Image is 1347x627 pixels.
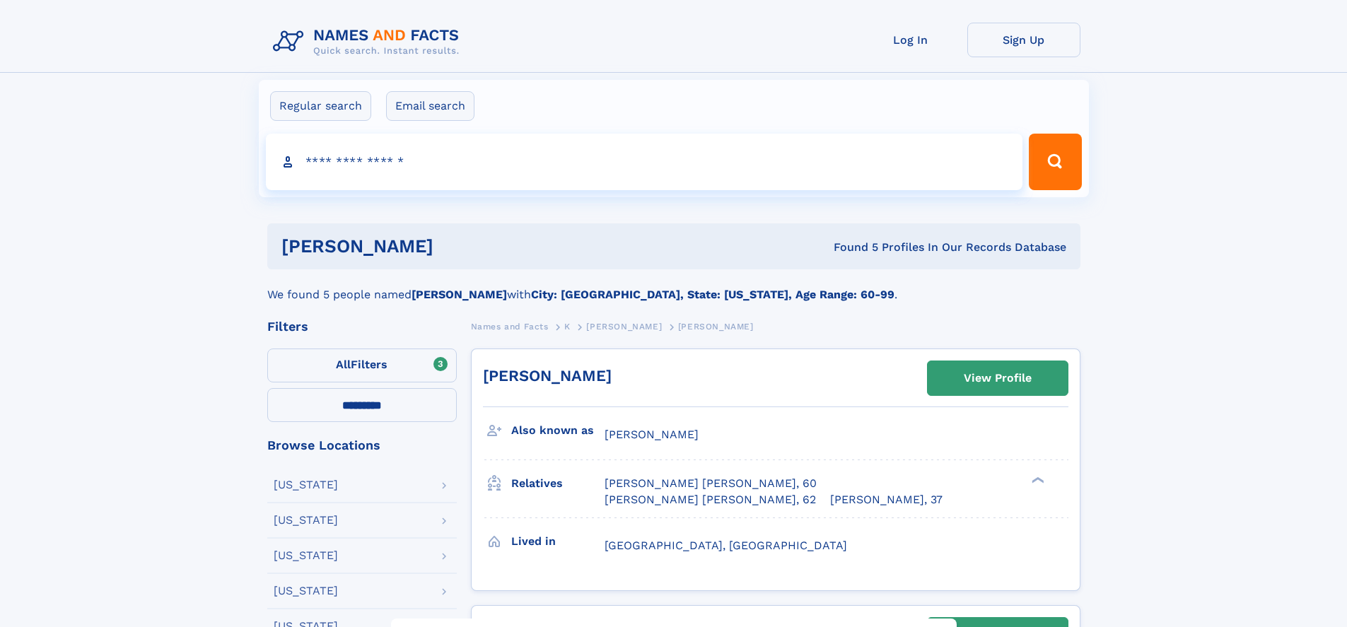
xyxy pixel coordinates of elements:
[270,91,371,121] label: Regular search
[605,492,816,508] a: [PERSON_NAME] [PERSON_NAME], 62
[471,317,549,335] a: Names and Facts
[564,317,571,335] a: K
[386,91,474,121] label: Email search
[964,362,1032,394] div: View Profile
[267,269,1080,303] div: We found 5 people named with .
[634,240,1066,255] div: Found 5 Profiles In Our Records Database
[281,238,634,255] h1: [PERSON_NAME]
[511,471,605,496] h3: Relatives
[267,23,471,61] img: Logo Names and Facts
[412,288,507,301] b: [PERSON_NAME]
[266,134,1023,190] input: search input
[564,322,571,332] span: K
[605,539,847,552] span: [GEOGRAPHIC_DATA], [GEOGRAPHIC_DATA]
[274,479,338,491] div: [US_STATE]
[854,23,967,57] a: Log In
[830,492,943,508] a: [PERSON_NAME], 37
[605,476,817,491] a: [PERSON_NAME] [PERSON_NAME], 60
[267,439,457,452] div: Browse Locations
[531,288,894,301] b: City: [GEOGRAPHIC_DATA], State: [US_STATE], Age Range: 60-99
[274,585,338,597] div: [US_STATE]
[274,550,338,561] div: [US_STATE]
[274,515,338,526] div: [US_STATE]
[605,428,699,441] span: [PERSON_NAME]
[267,348,457,382] label: Filters
[928,361,1068,395] a: View Profile
[336,358,351,371] span: All
[483,367,612,385] a: [PERSON_NAME]
[1028,476,1045,485] div: ❯
[267,320,457,333] div: Filters
[967,23,1080,57] a: Sign Up
[586,317,662,335] a: [PERSON_NAME]
[1029,134,1081,190] button: Search Button
[586,322,662,332] span: [PERSON_NAME]
[511,418,605,443] h3: Also known as
[678,322,754,332] span: [PERSON_NAME]
[511,529,605,553] h3: Lived in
